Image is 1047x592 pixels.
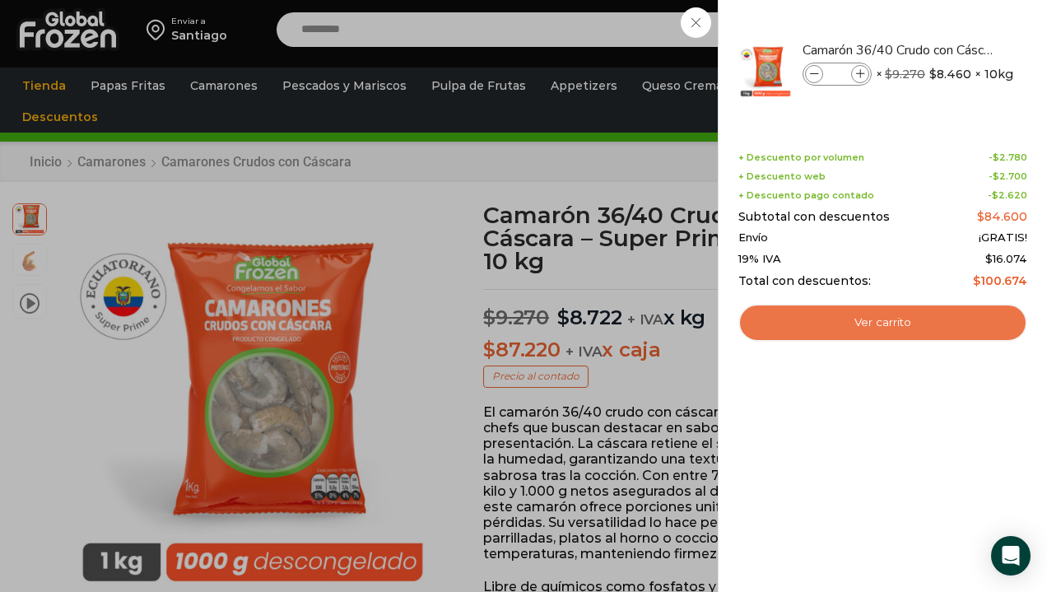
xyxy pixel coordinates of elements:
[876,63,1013,86] span: × × 10kg
[985,252,1027,265] span: 16.074
[929,66,971,82] bdi: 8.460
[993,170,999,182] span: $
[989,171,1027,182] span: -
[973,273,980,288] span: $
[992,189,998,201] span: $
[825,65,849,83] input: Product quantity
[993,151,1027,163] bdi: 2.780
[988,190,1027,201] span: -
[992,189,1027,201] bdi: 2.620
[738,190,874,201] span: + Descuento pago contado
[885,67,892,82] span: $
[991,536,1031,576] div: Open Intercom Messenger
[738,231,768,245] span: Envío
[985,252,993,265] span: $
[738,210,890,224] span: Subtotal con descuentos
[989,152,1027,163] span: -
[977,209,984,224] span: $
[973,273,1027,288] bdi: 100.674
[738,304,1027,342] a: Ver carrito
[738,171,826,182] span: + Descuento web
[993,170,1027,182] bdi: 2.700
[977,209,1027,224] bdi: 84.600
[885,67,925,82] bdi: 9.270
[803,41,998,59] a: Camarón 36/40 Crudo con Cáscara - Super Prime - Caja 10 kg
[929,66,937,82] span: $
[979,231,1027,245] span: ¡GRATIS!
[738,253,781,266] span: 19% IVA
[738,274,871,288] span: Total con descuentos:
[993,151,999,163] span: $
[738,152,864,163] span: + Descuento por volumen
